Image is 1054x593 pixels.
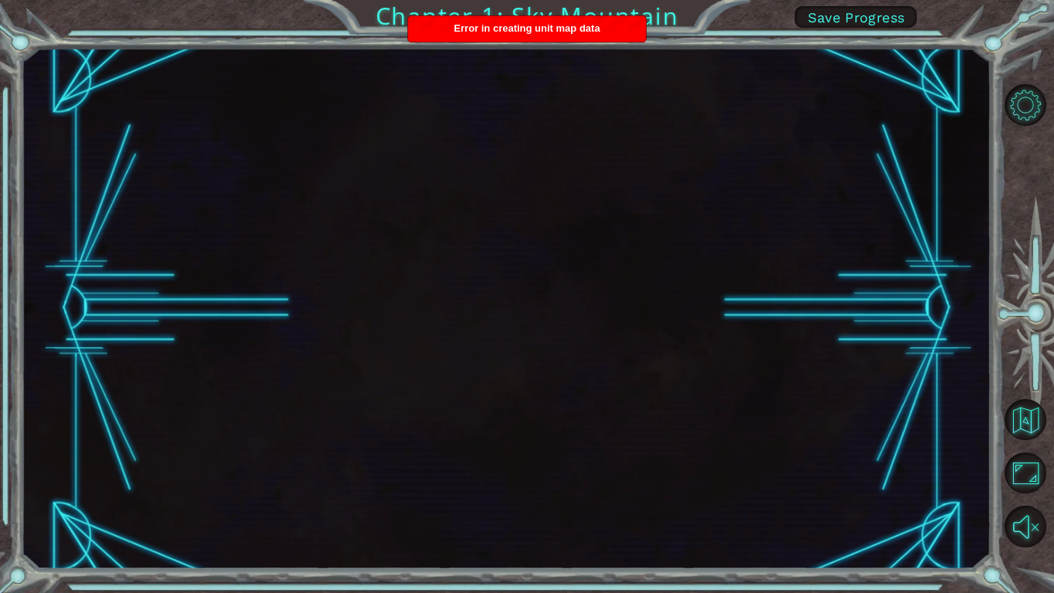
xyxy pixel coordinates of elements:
[1005,452,1046,494] button: Maximize Browser
[808,9,905,25] span: Save Progress
[454,22,600,34] span: Error in creating unit map data
[1005,506,1046,547] button: Unmute
[1005,399,1046,441] button: Back to Map
[1007,393,1054,446] a: Back to Map
[795,6,917,28] button: Save Progress
[1005,84,1046,126] button: Level Options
